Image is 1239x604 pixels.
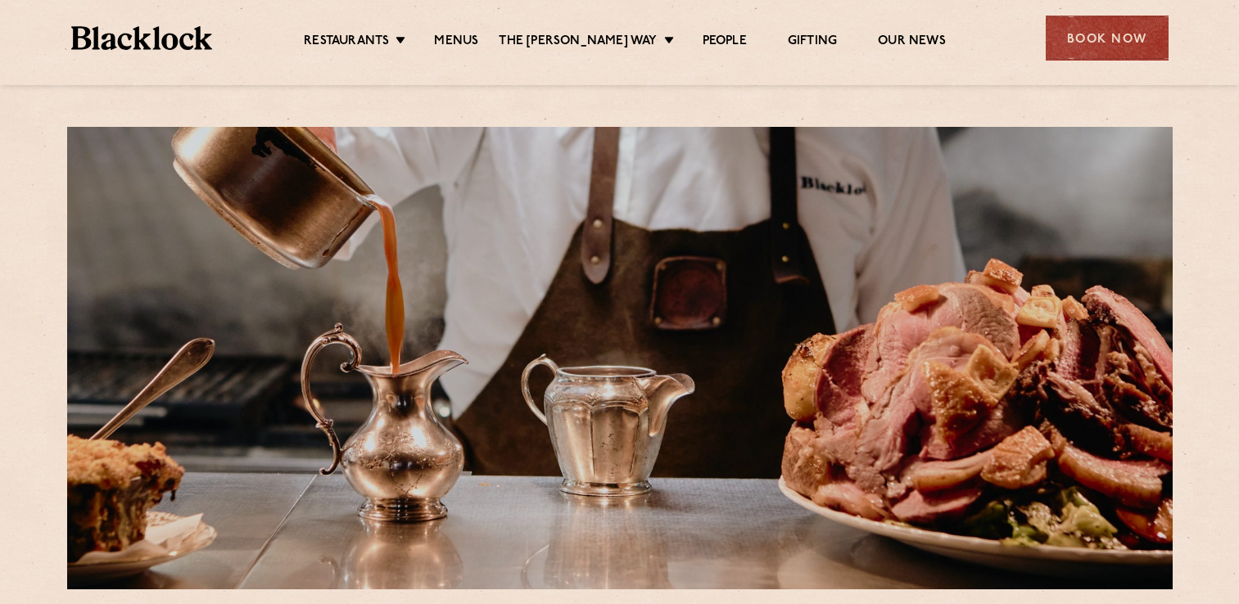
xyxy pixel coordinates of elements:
[434,34,478,52] a: Menus
[499,34,657,52] a: The [PERSON_NAME] Way
[703,34,747,52] a: People
[788,34,837,52] a: Gifting
[878,34,946,52] a: Our News
[71,26,213,50] img: BL_Textured_Logo-footer-cropped.svg
[1046,16,1169,61] div: Book Now
[304,34,389,52] a: Restaurants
